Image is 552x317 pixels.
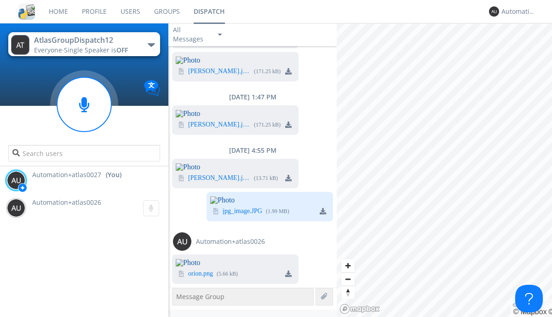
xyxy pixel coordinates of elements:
[168,146,337,155] div: [DATE] 4:55 PM
[188,68,250,75] a: [PERSON_NAME].jpeg
[513,308,546,316] a: Mapbox
[8,145,160,161] input: Search users
[341,259,355,272] button: Zoom in
[178,271,184,277] img: image icon
[254,121,281,129] div: ( 171.25 kB )
[218,34,222,36] img: caret-down-sm.svg
[341,272,355,286] button: Zoom out
[168,92,337,102] div: [DATE] 1:47 PM
[196,237,265,246] span: Automation+atlas0026
[489,6,499,17] img: 373638.png
[64,46,128,54] span: Single Speaker is
[32,198,101,207] span: Automation+atlas0026
[7,199,25,217] img: 373638.png
[217,270,238,278] div: ( 5.66 kB )
[285,271,292,277] img: download media button
[210,196,333,204] img: Photo
[144,80,160,96] img: Translation enabled
[213,208,219,214] img: image icon
[106,170,121,179] div: (You)
[188,271,213,278] a: orion.png
[176,57,299,64] img: Photo
[223,208,262,215] a: jpg_image.JPG
[18,3,35,20] img: cddb5a64eb264b2086981ab96f4c1ba7
[34,35,138,46] div: AtlasGroupDispatch12
[173,232,191,251] img: 373638.png
[178,175,184,181] img: image icon
[8,32,160,56] button: AtlasGroupDispatch12Everyone·Single Speaker isOFF
[188,175,250,182] a: [PERSON_NAME].jpeg
[285,175,292,181] img: download media button
[254,174,278,182] div: ( 13.71 kB )
[266,207,289,215] div: ( 1.99 MB )
[341,286,355,299] button: Reset bearing to north
[178,68,184,75] img: image icon
[116,46,128,54] span: OFF
[176,259,299,266] img: Photo
[7,171,25,190] img: 373638.png
[173,25,210,44] div: All Messages
[34,46,138,55] div: Everyone ·
[320,208,326,214] img: download media button
[513,304,520,306] button: Toggle attribution
[339,304,380,314] a: Mapbox logo
[501,7,536,16] div: Automation+atlas0027
[341,273,355,286] span: Zoom out
[285,121,292,128] img: download media button
[515,285,543,312] iframe: Toggle Customer Support
[32,170,101,179] span: Automation+atlas0027
[176,163,299,171] img: Photo
[254,68,281,75] div: ( 171.25 kB )
[188,121,250,129] a: [PERSON_NAME].jpeg
[11,35,29,55] img: 373638.png
[285,68,292,75] img: download media button
[176,110,299,117] img: Photo
[178,121,184,128] img: image icon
